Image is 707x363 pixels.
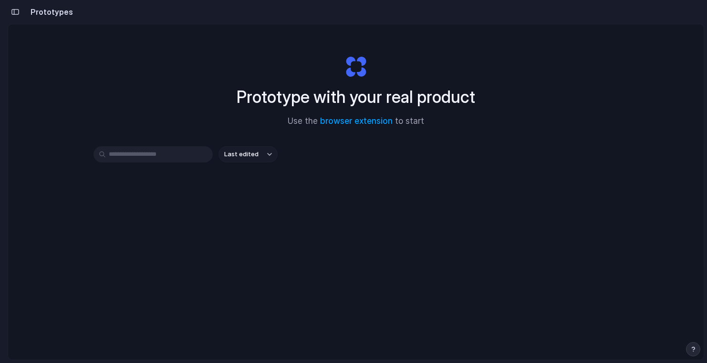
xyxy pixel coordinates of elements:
[224,150,259,159] span: Last edited
[27,6,73,18] h2: Prototypes
[288,115,424,128] span: Use the to start
[320,116,393,126] a: browser extension
[218,146,278,162] button: Last edited
[237,84,475,110] h1: Prototype with your real product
